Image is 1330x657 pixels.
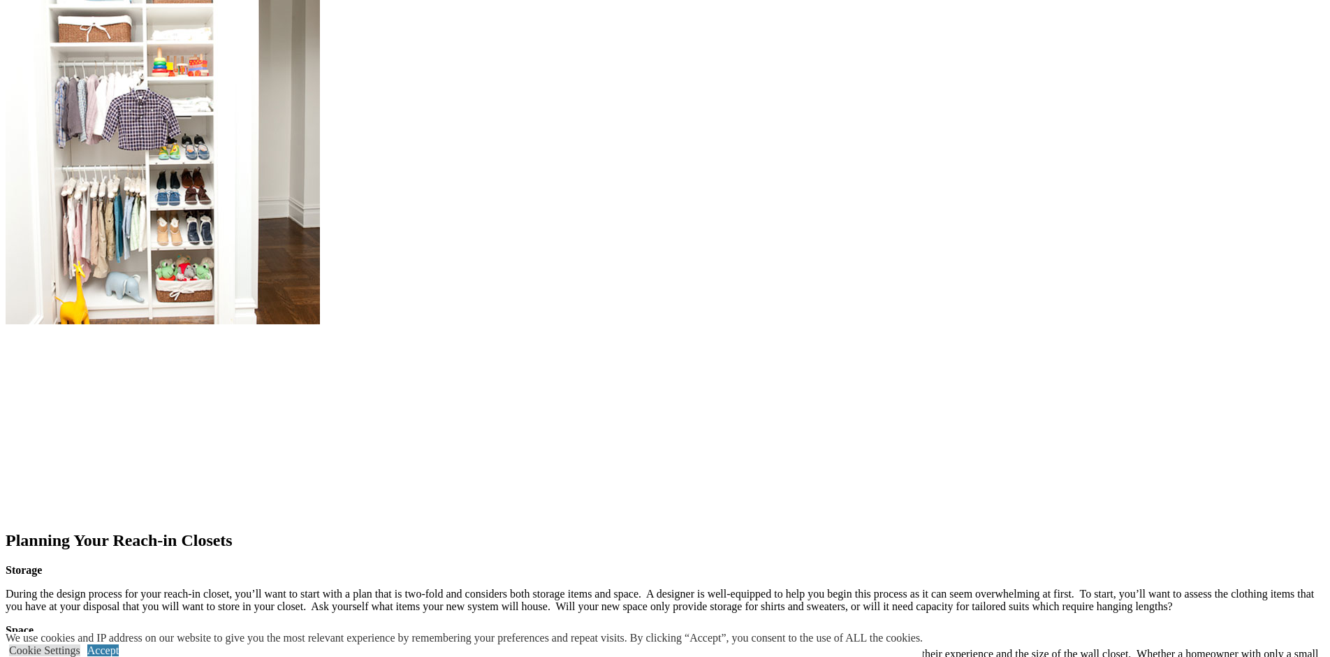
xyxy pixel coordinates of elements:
[6,624,34,636] strong: Space
[9,644,80,656] a: Cookie Settings
[6,531,1324,550] h2: Planning Your Reach-in Closets
[6,588,1324,613] p: During the design process for your reach-in closet, you’ll want to start with a plan that is two-...
[87,644,119,656] a: Accept
[6,564,42,576] strong: Storage
[6,632,923,644] div: We use cookies and IP address on our website to give you the most relevant experience by remember...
